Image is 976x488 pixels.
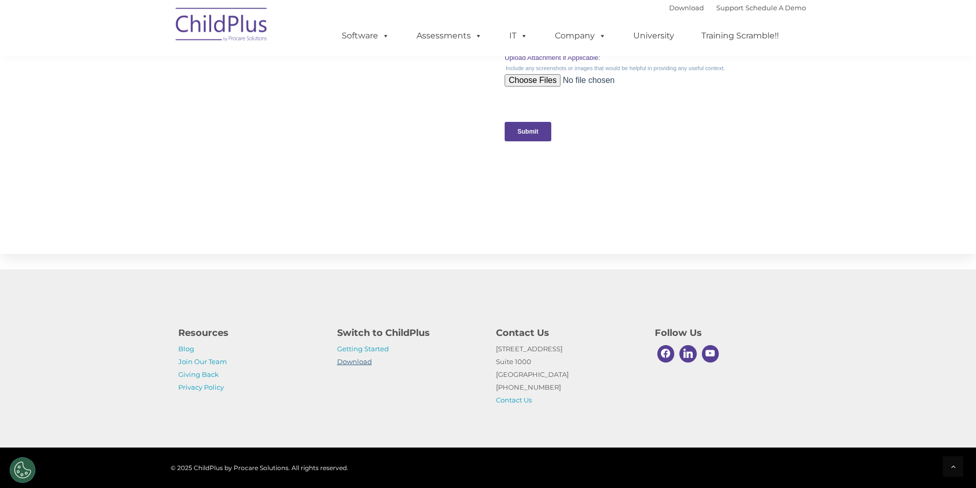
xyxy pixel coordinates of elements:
a: University [623,26,684,46]
a: Support [716,4,743,12]
a: Youtube [699,343,722,365]
img: ChildPlus by Procare Solutions [171,1,273,52]
a: Download [669,4,704,12]
span: © 2025 ChildPlus by Procare Solutions. All rights reserved. [171,464,348,472]
a: IT [499,26,538,46]
a: Company [545,26,616,46]
a: Schedule A Demo [745,4,806,12]
h4: Switch to ChildPlus [337,326,481,340]
a: Software [331,26,400,46]
h4: Follow Us [655,326,798,340]
span: Phone number [142,110,186,117]
a: Linkedin [677,343,699,365]
a: Contact Us [496,396,532,404]
a: Assessments [406,26,492,46]
a: Privacy Policy [178,383,224,391]
a: Giving Back [178,370,219,378]
p: [STREET_ADDRESS] Suite 1000 [GEOGRAPHIC_DATA] [PHONE_NUMBER] [496,343,639,407]
h4: Contact Us [496,326,639,340]
h4: Resources [178,326,322,340]
a: Download [337,357,372,366]
a: Training Scramble!! [691,26,789,46]
button: Cookies Settings [10,457,35,483]
a: Facebook [655,343,677,365]
a: Getting Started [337,345,389,353]
span: Last name [142,68,174,75]
font: | [669,4,806,12]
a: Blog [178,345,194,353]
a: Join Our Team [178,357,227,366]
